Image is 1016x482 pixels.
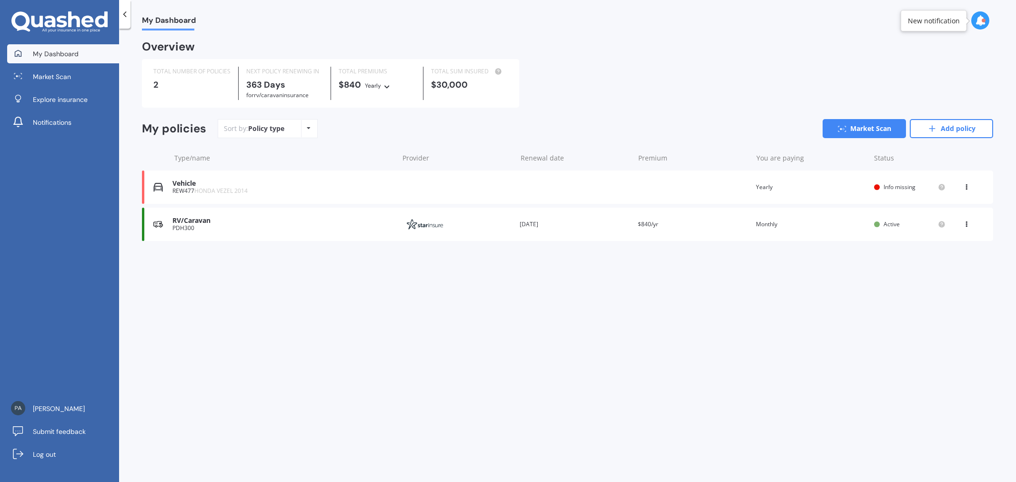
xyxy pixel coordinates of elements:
div: New notification [908,16,960,26]
div: My policies [142,122,206,136]
a: Explore insurance [7,90,119,109]
div: Yearly [365,81,381,90]
div: Policy type [248,124,284,133]
span: Explore insurance [33,95,88,104]
div: Type/name [174,153,395,163]
div: TOTAL PREMIUMS [339,67,415,76]
div: $840 [339,80,415,90]
span: for RV/Caravan insurance [246,91,309,99]
a: Market Scan [823,119,906,138]
span: Market Scan [33,72,71,81]
div: Premium [638,153,749,163]
div: Yearly [756,182,866,192]
span: Notifications [33,118,71,127]
div: 2 [153,80,231,90]
div: Provider [402,153,513,163]
span: Submit feedback [33,427,86,436]
div: Sort by: [224,124,284,133]
img: 3e7139966210d1da3403534583acb45b [11,401,25,415]
a: Market Scan [7,67,119,86]
div: Monthly [756,220,866,229]
div: $30,000 [431,80,508,90]
a: [PERSON_NAME] [7,399,119,418]
div: REW477 [172,188,393,194]
span: My Dashboard [142,16,196,29]
img: Vehicle [153,182,163,192]
a: Log out [7,445,119,464]
span: Log out [33,450,56,459]
img: RV/Caravan [153,220,163,229]
div: TOTAL SUM INSURED [431,67,508,76]
div: [DATE] [520,220,630,229]
a: Add policy [910,119,993,138]
div: You are paying [756,153,867,163]
b: 363 Days [246,79,285,90]
span: My Dashboard [33,49,79,59]
div: Renewal date [521,153,631,163]
div: RV/Caravan [172,217,393,225]
div: Vehicle [172,180,393,188]
span: Info missing [884,183,915,191]
div: PDH300 [172,225,393,231]
a: My Dashboard [7,44,119,63]
div: Status [874,153,946,163]
span: $840/yr [638,220,658,228]
span: Active [884,220,900,228]
div: NEXT POLICY RENEWING IN [246,67,323,76]
a: Submit feedback [7,422,119,441]
span: HONDA VEZEL 2014 [194,187,248,195]
img: Star Insure [401,215,449,233]
div: Overview [142,42,195,51]
span: [PERSON_NAME] [33,404,85,413]
div: TOTAL NUMBER OF POLICIES [153,67,231,76]
a: Notifications [7,113,119,132]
